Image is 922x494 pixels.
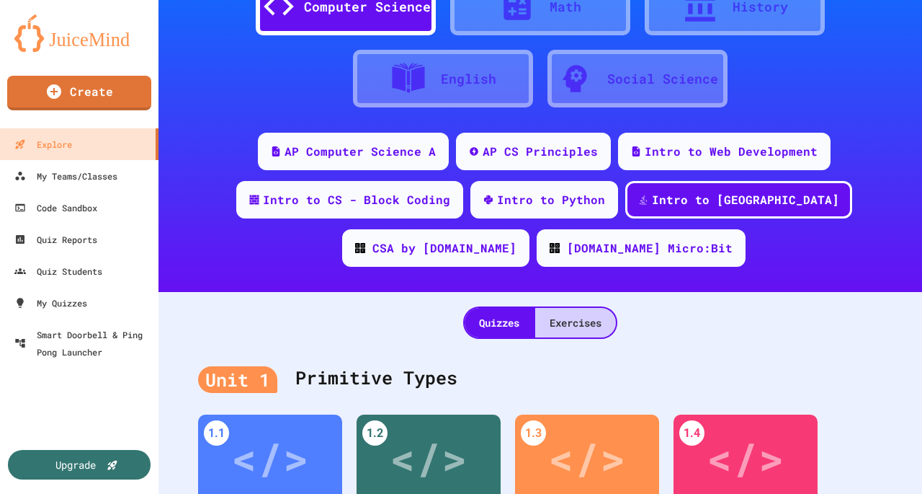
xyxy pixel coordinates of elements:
a: Create [7,76,151,110]
div: Unit 1 [198,366,277,394]
div: My Quizzes [14,294,87,312]
div: Code Sandbox [14,199,97,216]
div: </> [707,425,784,490]
div: Intro to Web Development [645,143,818,160]
div: Intro to [GEOGRAPHIC_DATA] [652,191,839,208]
div: 1.4 [679,420,704,446]
div: Exercises [535,308,616,338]
div: 1.1 [204,420,229,446]
div: AP Computer Science A [285,143,436,160]
div: </> [390,425,467,490]
div: Intro to CS - Block Coding [263,191,450,208]
div: CSA by [DOMAIN_NAME] [372,239,516,257]
div: English [441,69,496,89]
div: 1.3 [521,420,546,446]
div: My Teams/Classes [14,167,117,185]
img: CODE_logo_RGB.png [550,243,560,253]
img: logo-orange.svg [14,14,144,52]
div: Upgrade [55,457,96,472]
div: Intro to Python [497,191,605,208]
div: 1.2 [362,420,388,446]
div: AP CS Principles [483,143,598,160]
div: Explore [14,136,72,153]
div: [DOMAIN_NAME] Micro:Bit [567,239,733,257]
div: Quiz Reports [14,231,97,248]
div: Smart Doorbell & Ping Pong Launcher [14,326,153,361]
div: Primitive Types [198,350,882,407]
img: CODE_logo_RGB.png [355,243,365,253]
div: Social Science [607,69,718,89]
div: </> [548,425,626,490]
div: Quizzes [465,308,534,338]
div: </> [231,425,309,490]
div: Quiz Students [14,263,102,280]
